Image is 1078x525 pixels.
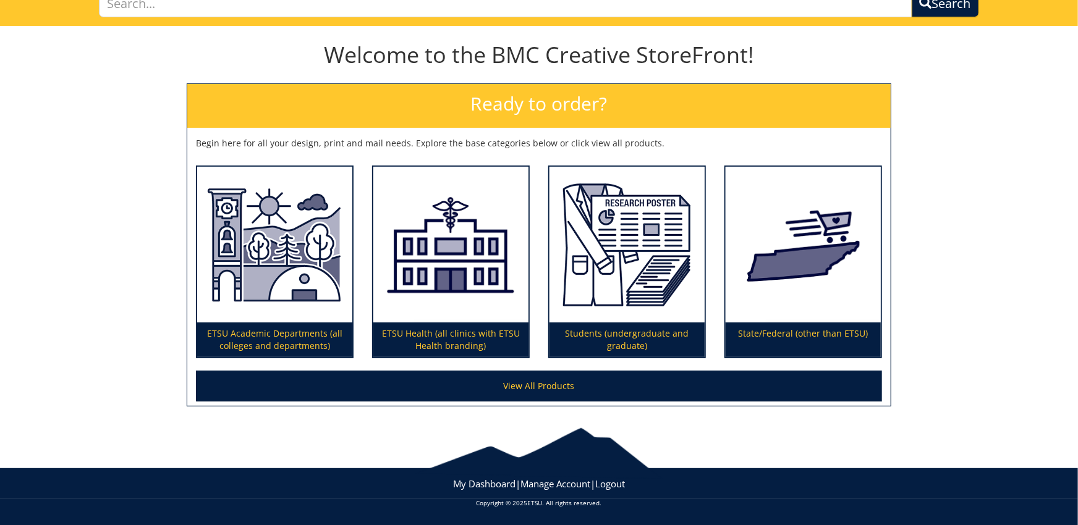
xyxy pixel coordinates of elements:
a: Logout [595,477,625,490]
h1: Welcome to the BMC Creative StoreFront! [187,43,891,67]
p: State/Federal (other than ETSU) [726,322,881,357]
img: Students (undergraduate and graduate) [550,167,705,322]
a: Manage Account [520,477,590,490]
h2: Ready to order? [187,84,891,128]
a: View All Products [196,371,882,401]
p: ETSU Health (all clinics with ETSU Health branding) [373,322,528,357]
a: Students (undergraduate and graduate) [550,167,705,357]
a: State/Federal (other than ETSU) [726,167,881,357]
img: ETSU Academic Departments (all colleges and departments) [197,167,352,322]
a: ETSU [528,498,543,507]
img: ETSU Health (all clinics with ETSU Health branding) [373,167,528,322]
p: Begin here for all your design, print and mail needs. Explore the base categories below or click ... [196,137,882,149]
a: ETSU Health (all clinics with ETSU Health branding) [373,167,528,357]
p: ETSU Academic Departments (all colleges and departments) [197,322,352,357]
img: State/Federal (other than ETSU) [726,167,881,322]
a: My Dashboard [453,477,516,490]
a: ETSU Academic Departments (all colleges and departments) [197,167,352,357]
p: Students (undergraduate and graduate) [550,322,705,357]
